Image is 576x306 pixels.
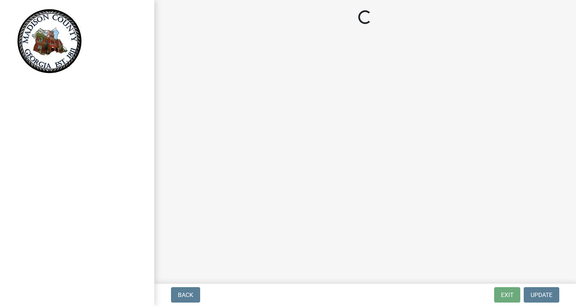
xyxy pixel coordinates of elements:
[17,9,82,73] img: Madison County, Georgia
[178,291,193,298] span: Back
[524,287,559,303] button: Update
[494,287,520,303] button: Exit
[531,291,552,298] span: Update
[171,287,200,303] button: Back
